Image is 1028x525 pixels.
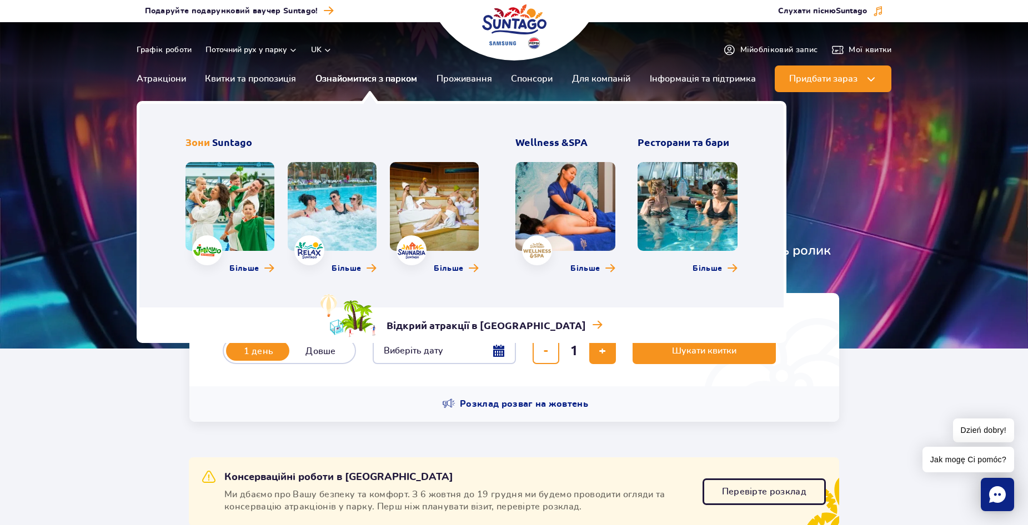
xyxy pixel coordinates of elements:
[202,471,453,484] h2: Консерваційні роботи в [GEOGRAPHIC_DATA]
[515,137,588,148] span: Wellness &
[570,263,615,274] a: Докладніше про Wellness & SPA
[561,337,588,364] input: кількість квитків
[315,65,417,92] a: Ознайомитися з парком
[693,263,722,274] span: Більше
[922,447,1014,472] span: Jak mogę Ci pomóc?
[650,65,756,92] a: Інформація та підтримка
[229,263,259,274] span: Більше
[511,65,553,92] a: Спонсори
[789,74,857,84] span: Придбати зараз
[740,44,818,55] span: Мій обліковий запис
[387,319,586,332] p: Відкрий атракції в [GEOGRAPHIC_DATA]
[460,398,588,410] span: Розклад розваг на жовтень
[205,65,296,92] a: Квитки та пропозиція
[320,294,602,337] a: Відкрий атракції в [GEOGRAPHIC_DATA]
[633,337,776,364] button: Шукати квитки
[145,6,318,17] span: Подаруйте подарунковий ваучер Suntago!
[836,7,867,15] span: Suntago
[311,44,332,55] button: uk
[442,397,588,411] a: Розклад розваг на жовтень
[953,418,1014,442] span: Dzień dobry!
[137,44,192,55] a: Графік роботи
[778,6,884,17] button: Слухати піснюSuntago
[723,43,818,57] a: Мійобліковий запис
[434,263,478,274] a: Докладніше про зону Saunaria
[185,137,210,148] span: Зони
[775,65,891,92] button: Придбати зараз
[289,339,353,362] label: Довше
[212,137,252,148] span: Suntago
[332,263,361,274] span: Більше
[437,65,492,92] a: Проживання
[145,3,334,18] a: Подаруйте подарунковий ваучер Suntago!
[693,263,737,274] a: Докладніше про ресторани та бари
[672,346,736,356] span: Шукати квитки
[137,65,186,92] a: Атракціони
[570,263,600,274] span: Більше
[589,337,616,364] button: додати квиток
[533,337,559,364] button: видалити квиток
[205,46,298,54] button: Поточний рух у парку
[778,6,867,17] span: Слухати пісню
[981,478,1014,511] div: Chat
[332,263,376,274] a: Докладніше про зону Relax
[703,478,826,505] a: Перевірте розклад
[373,337,516,364] button: Виберіть дату
[224,488,689,513] span: Ми дбаємо про Вашу безпеку та комфорт. З 6 жовтня до 19 грудня ми будемо проводити огляди та конс...
[434,263,463,274] span: Більше
[638,135,738,149] h3: Ресторани та бари
[831,43,891,57] a: Мої квитки
[722,487,806,496] span: Перевірте розклад
[572,65,630,92] a: Для компаній
[229,263,274,274] a: Докладніше про зону Jamango
[569,137,588,148] span: SPA
[849,44,891,55] span: Мої квитки
[227,339,290,362] label: 1 день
